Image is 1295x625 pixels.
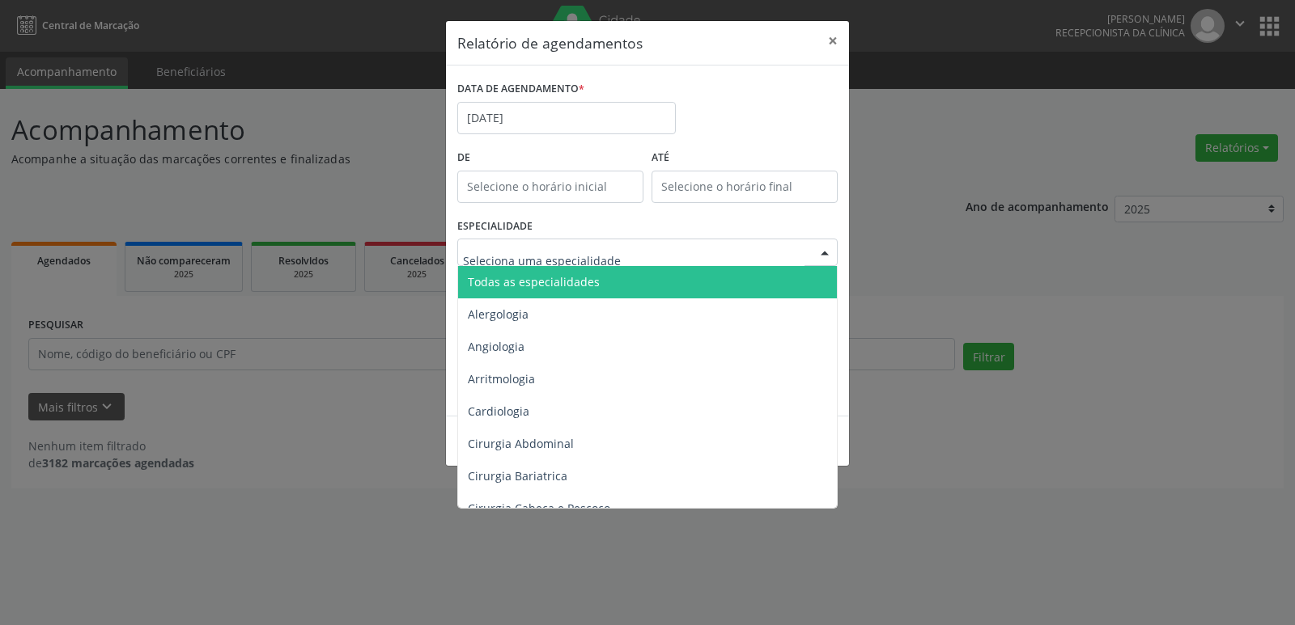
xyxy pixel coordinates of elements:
[468,468,567,484] span: Cirurgia Bariatrica
[468,436,574,451] span: Cirurgia Abdominal
[457,32,643,53] h5: Relatório de agendamentos
[457,146,643,171] label: De
[468,403,529,419] span: Cardiologia
[468,274,600,289] span: Todas as especialidades
[457,102,676,134] input: Selecione uma data ou intervalo
[652,171,838,203] input: Selecione o horário final
[457,214,533,239] label: ESPECIALIDADE
[817,21,849,61] button: Close
[652,146,838,171] label: ATÉ
[457,77,584,102] label: DATA DE AGENDAMENTO
[468,306,529,322] span: Alergologia
[468,339,524,354] span: Angiologia
[468,371,535,386] span: Arritmologia
[468,500,610,516] span: Cirurgia Cabeça e Pescoço
[457,171,643,203] input: Selecione o horário inicial
[463,244,805,277] input: Seleciona uma especialidade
